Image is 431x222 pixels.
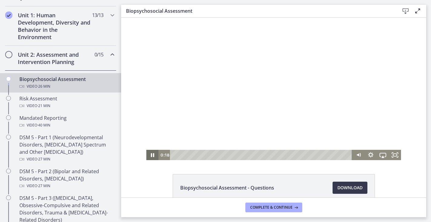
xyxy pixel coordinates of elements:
[19,122,114,129] div: Video
[94,51,103,58] span: 0 / 15
[231,132,244,143] button: Mute
[19,102,114,109] div: Video
[37,182,50,190] span: · 27 min
[37,122,50,129] span: · 40 min
[19,76,114,90] div: Biopsychosocial Assessment
[337,184,363,191] span: Download
[19,182,114,190] div: Video
[18,12,92,41] h2: Unit 1: Human Development, Diversity and Behavior in the Environment
[19,83,114,90] div: Video
[245,203,302,212] button: Complete & continue
[37,83,50,90] span: · 26 min
[19,95,114,109] div: Risk Assessment
[19,168,114,190] div: DSM 5 - Part 2 (Bipolar and Related Disorders, [MEDICAL_DATA])
[19,114,114,129] div: Mandated Reporting
[92,12,103,19] span: 13 / 13
[19,134,114,163] div: DSM 5 - Part 1 (Neurodevelopmental Disorders, [MEDICAL_DATA] Spectrum and Other [MEDICAL_DATA])
[180,184,274,191] span: Biopsychosocial Assessment - Questions
[19,156,114,163] div: Video
[37,156,50,163] span: · 27 min
[256,132,268,143] button: Airplay
[250,205,293,210] span: Complete & continue
[5,12,12,19] i: Completed
[126,7,390,15] h3: Biopsychosocial Assessment
[333,182,367,194] a: Download
[37,102,50,109] span: · 21 min
[268,132,280,143] button: Fullscreen
[121,18,426,160] iframe: Video Lesson
[18,51,92,66] h2: Unit 2: Assessment and Intervention Planning
[244,132,256,143] button: Show settings menu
